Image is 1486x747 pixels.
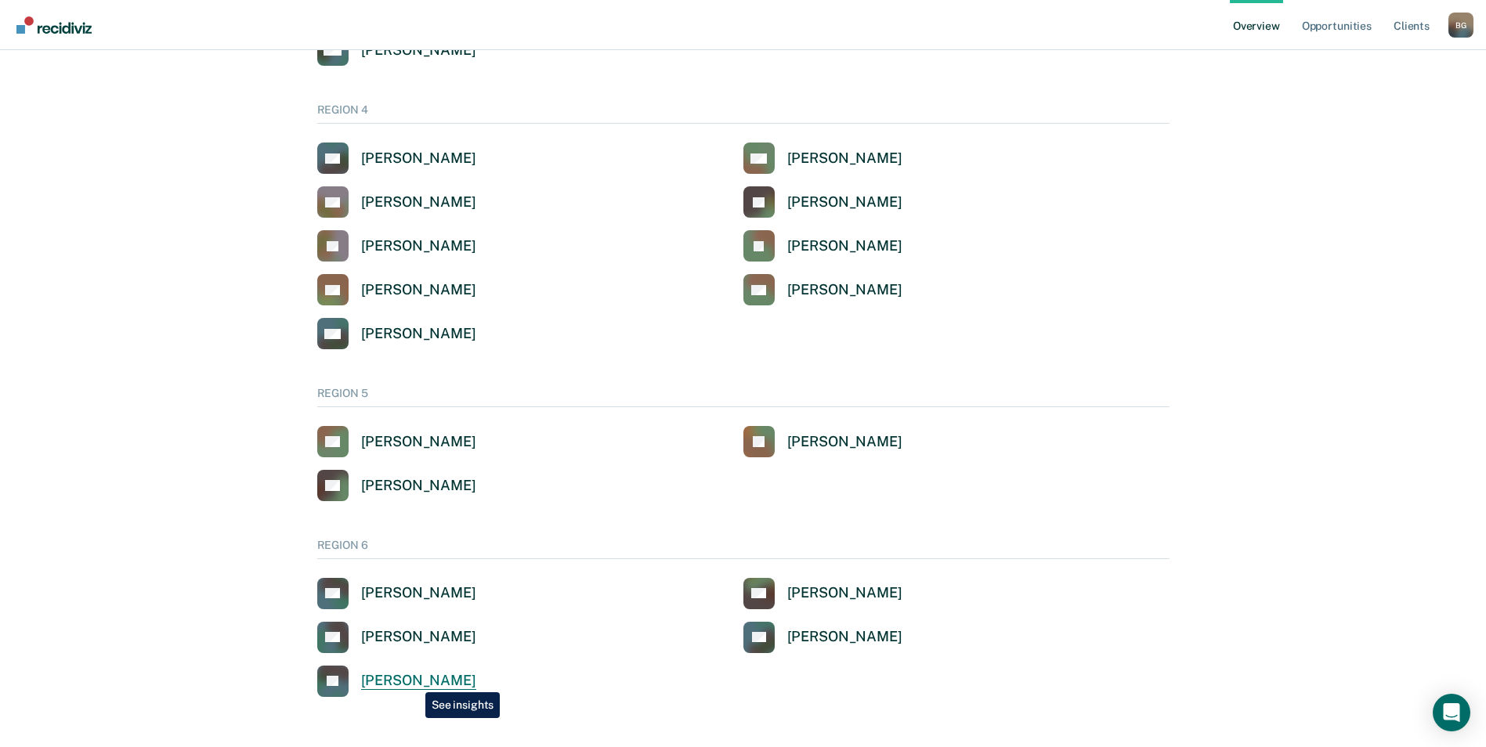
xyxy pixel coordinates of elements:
a: [PERSON_NAME] [743,578,902,609]
div: [PERSON_NAME] [787,584,902,602]
div: [PERSON_NAME] [787,628,902,646]
div: [PERSON_NAME] [361,584,476,602]
a: [PERSON_NAME] [743,426,902,457]
div: [PERSON_NAME] [361,672,476,690]
div: [PERSON_NAME] [787,433,902,451]
a: [PERSON_NAME] [317,318,476,349]
div: [PERSON_NAME] [787,281,902,299]
a: [PERSON_NAME] [743,143,902,174]
a: [PERSON_NAME] [317,470,476,501]
a: [PERSON_NAME] [743,622,902,653]
div: [PERSON_NAME] [361,41,476,60]
div: [PERSON_NAME] [361,150,476,168]
a: [PERSON_NAME] [743,230,902,262]
div: REGION 4 [317,103,1170,124]
div: [PERSON_NAME] [361,193,476,211]
div: [PERSON_NAME] [361,477,476,495]
a: [PERSON_NAME] [317,143,476,174]
a: [PERSON_NAME] [743,186,902,218]
div: Open Intercom Messenger [1433,694,1470,731]
a: [PERSON_NAME] [317,230,476,262]
div: [PERSON_NAME] [787,150,902,168]
a: [PERSON_NAME] [317,274,476,305]
a: [PERSON_NAME] [743,274,902,305]
a: [PERSON_NAME] [317,666,476,697]
div: [PERSON_NAME] [361,433,476,451]
img: Recidiviz [16,16,92,34]
a: [PERSON_NAME] [317,186,476,218]
div: [PERSON_NAME] [361,325,476,343]
a: [PERSON_NAME] [317,622,476,653]
button: Profile dropdown button [1448,13,1473,38]
div: REGION 6 [317,539,1170,559]
a: [PERSON_NAME] [317,578,476,609]
div: [PERSON_NAME] [361,628,476,646]
div: [PERSON_NAME] [787,193,902,211]
div: [PERSON_NAME] [361,281,476,299]
div: [PERSON_NAME] [361,237,476,255]
div: B G [1448,13,1473,38]
a: [PERSON_NAME] [317,34,476,66]
div: REGION 5 [317,387,1170,407]
div: [PERSON_NAME] [787,237,902,255]
a: [PERSON_NAME] [317,426,476,457]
